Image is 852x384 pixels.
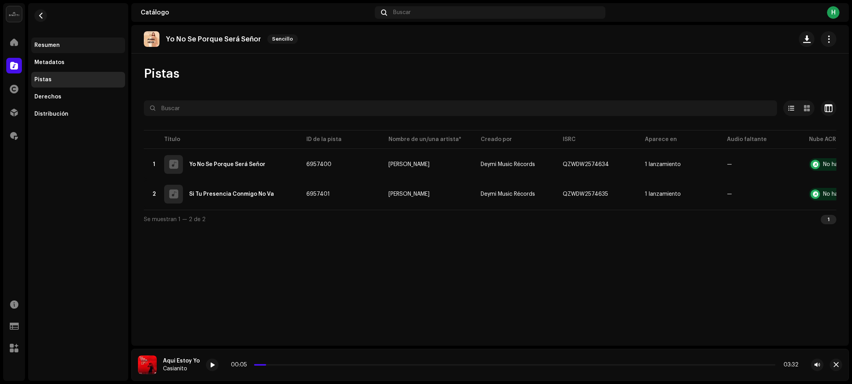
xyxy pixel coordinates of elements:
span: Buscar [393,9,411,16]
div: 1 lanzamiento [645,191,681,197]
div: QZWDW2574634 [563,162,609,167]
div: 00:05 [231,362,251,368]
span: juana ixcoy [388,162,468,167]
div: 1 lanzamiento [645,162,681,167]
div: Metadatos [34,59,64,66]
div: 03:32 [779,362,798,368]
div: QZWDW2574635 [563,191,608,197]
div: Catálogo [141,9,372,16]
div: Yo No Se Porque Será Señor [189,162,265,167]
div: Resumen [34,42,60,48]
p: Yo No Se Porque Será Señor [166,35,261,43]
img: 9304bb5c-17b1-4155-8181-143c0431a78c [144,31,159,47]
div: Si Tu Presencia Conmigo No Va [189,191,274,197]
re-m-nav-item: Derechos [31,89,125,105]
span: Se muestran 1 — 2 de 2 [144,217,206,222]
re-a-table-badge: — [727,162,797,167]
span: 1 lanzamiento [645,191,714,197]
div: Casianito [163,366,200,372]
re-m-nav-item: Resumen [31,38,125,53]
span: Sencillo [267,34,298,44]
div: Aqui Estoy Yo [163,358,200,364]
input: Buscar [144,100,777,116]
div: Derechos [34,94,61,100]
span: Pistas [144,66,179,82]
re-a-table-badge: — [727,191,797,197]
div: Pistas [34,77,52,83]
re-m-nav-item: Metadatos [31,55,125,70]
span: Deymi Music Récords [481,191,535,197]
span: Deymi Music Récords [481,162,535,167]
re-m-nav-item: Pistas [31,72,125,88]
div: 1 [821,215,836,224]
span: 1 lanzamiento [645,162,714,167]
re-m-nav-item: Distribución [31,106,125,122]
img: 02a7c2d3-3c89-4098-b12f-2ff2945c95ee [6,6,22,22]
span: 6957401 [306,191,330,197]
div: [PERSON_NAME] [388,162,430,167]
span: juana ixcoy [388,191,468,197]
div: [PERSON_NAME] [388,191,430,197]
div: H [827,6,839,19]
img: d3f116e6-0a92-4c8a-bdb1-1ef3fdb10859 [138,355,157,374]
span: 6957400 [306,162,331,167]
div: Distribución [34,111,68,117]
